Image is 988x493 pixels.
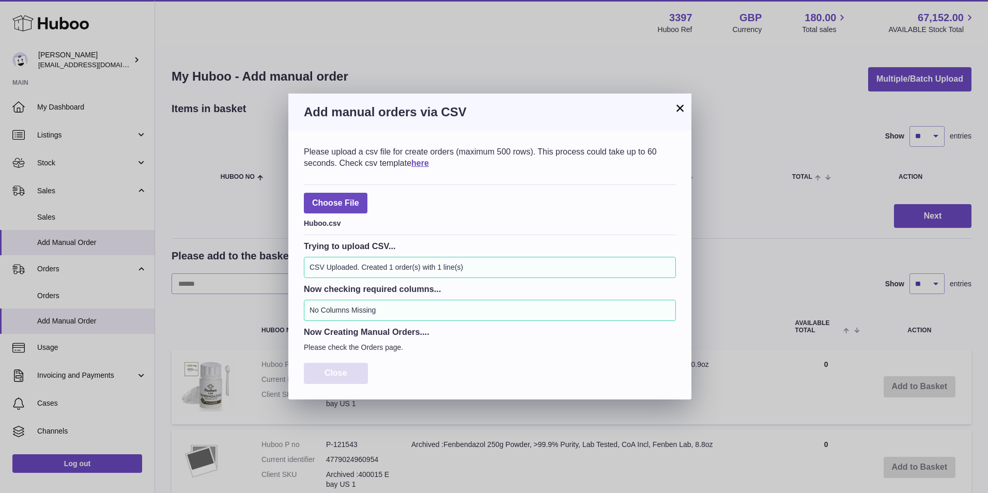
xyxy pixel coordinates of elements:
h3: Add manual orders via CSV [304,104,676,120]
span: Close [325,368,347,377]
button: Close [304,363,368,384]
h3: Now Creating Manual Orders.... [304,326,676,337]
a: here [411,159,429,167]
span: Choose File [304,193,367,214]
button: × [674,102,686,114]
div: Huboo.csv [304,216,676,228]
div: Please upload a csv file for create orders (maximum 500 rows). This process could take up to 60 s... [304,146,676,168]
p: Please check the Orders page. [304,343,676,352]
div: No Columns Missing [304,300,676,321]
h3: Now checking required columns... [304,283,676,295]
h3: Trying to upload CSV... [304,240,676,252]
div: CSV Uploaded. Created 1 order(s) with 1 line(s) [304,257,676,278]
